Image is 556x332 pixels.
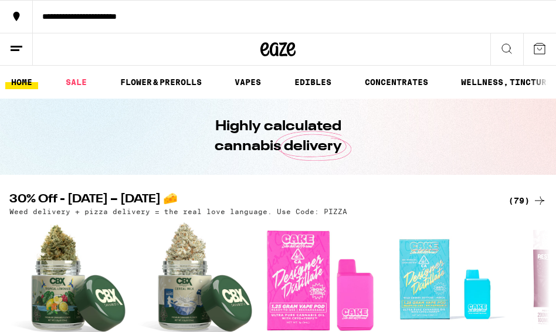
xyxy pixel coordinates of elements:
[181,117,375,157] h1: Highly calculated cannabis delivery
[114,75,208,89] a: FLOWER & PREROLLS
[289,75,337,89] a: EDIBLES
[508,194,547,208] a: (79)
[359,75,434,89] a: CONCENTRATES
[60,75,93,89] a: SALE
[9,194,489,208] h2: 30% Off - [DATE] – [DATE] 🧀
[9,208,347,215] p: Weed delivery + pizza delivery = the real love language. Use Code: PIZZA
[5,75,38,89] a: HOME
[229,75,267,89] a: VAPES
